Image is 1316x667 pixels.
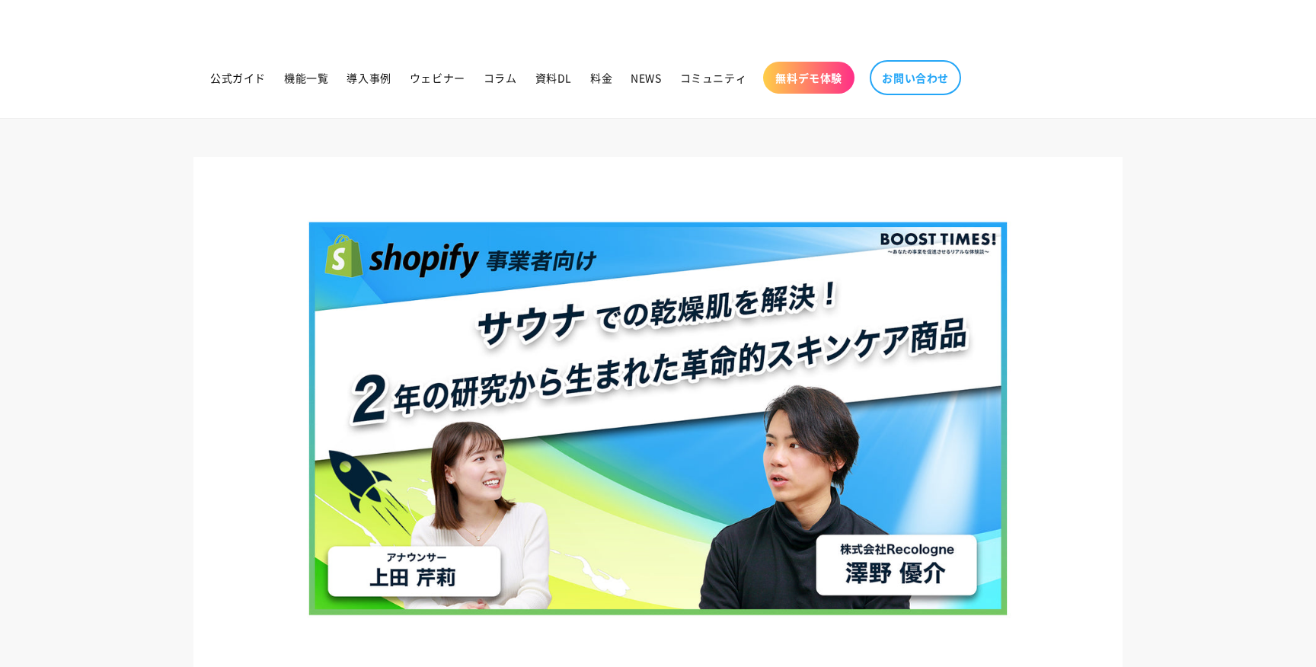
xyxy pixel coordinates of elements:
a: お問い合わせ [870,60,961,95]
span: コミュニティ [680,71,747,85]
a: 導入事例 [337,62,400,94]
span: ウェビナー [410,71,465,85]
a: コミュニティ [671,62,756,94]
a: ウェビナー [401,62,474,94]
span: 無料デモ体験 [775,71,842,85]
span: NEWS [631,71,661,85]
a: 料金 [581,62,621,94]
span: 料金 [590,71,612,85]
span: 導入事例 [347,71,391,85]
a: 無料デモ体験 [763,62,854,94]
a: コラム [474,62,526,94]
span: 機能一覧 [284,71,328,85]
a: 機能一覧 [275,62,337,94]
span: 資料DL [535,71,572,85]
span: 公式ガイド [210,71,266,85]
a: 公式ガイド [201,62,275,94]
a: NEWS [621,62,670,94]
span: お問い合わせ [882,71,949,85]
a: 資料DL [526,62,581,94]
span: コラム [484,71,517,85]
